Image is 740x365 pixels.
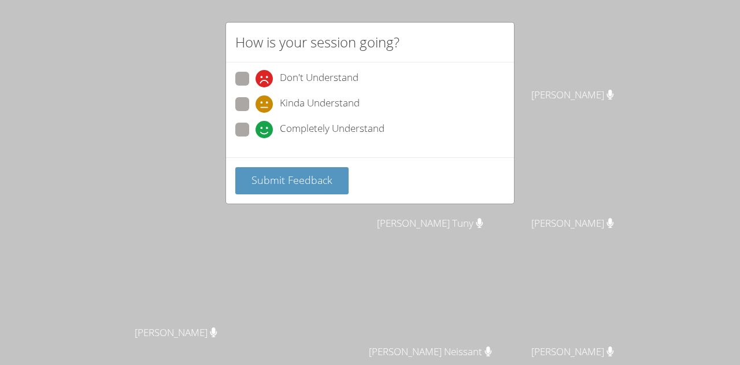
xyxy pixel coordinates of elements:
span: Completely Understand [280,121,384,138]
span: Submit Feedback [251,173,332,187]
span: Don't Understand [280,70,358,87]
h2: How is your session going? [235,32,399,53]
span: Kinda Understand [280,95,360,113]
button: Submit Feedback [235,167,349,194]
